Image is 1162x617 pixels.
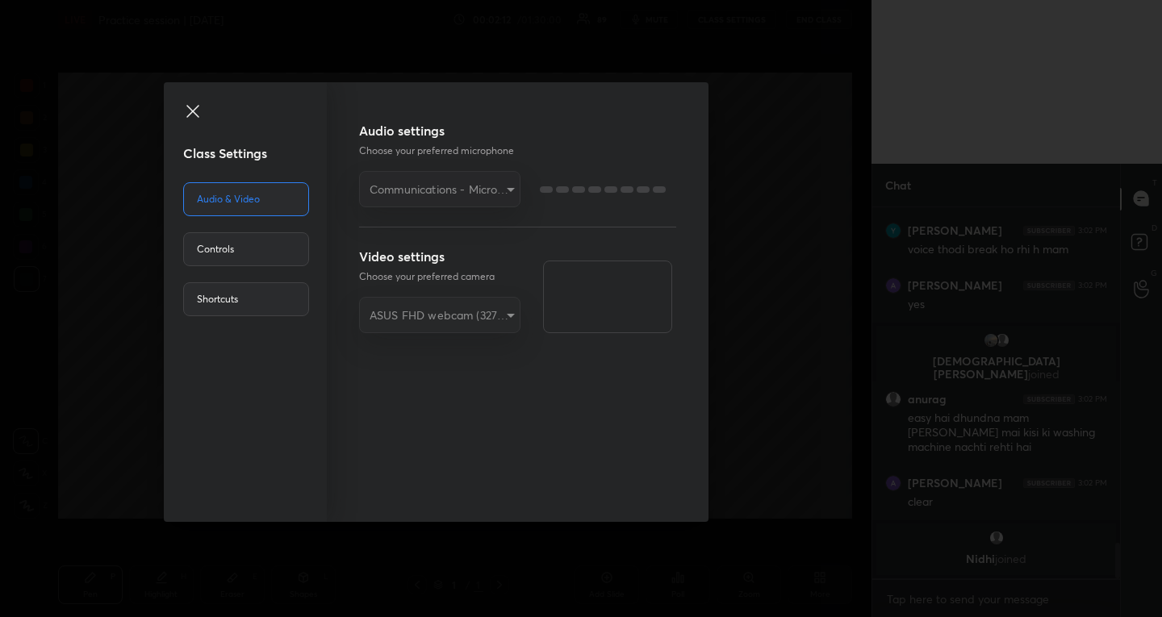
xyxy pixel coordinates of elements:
div: Communications - Microphone Array (Realtek(R) Audio) [359,171,520,207]
div: Shortcuts [183,282,309,316]
h3: Video settings [359,247,520,266]
div: Communications - Microphone Array (Realtek(R) Audio) [359,297,520,333]
h3: Class Settings [183,144,328,163]
div: Audio & Video [183,182,309,216]
h3: Audio settings [359,121,676,140]
p: Choose your preferred camera [359,269,520,284]
p: Choose your preferred microphone [359,144,676,158]
div: Controls [183,232,309,266]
